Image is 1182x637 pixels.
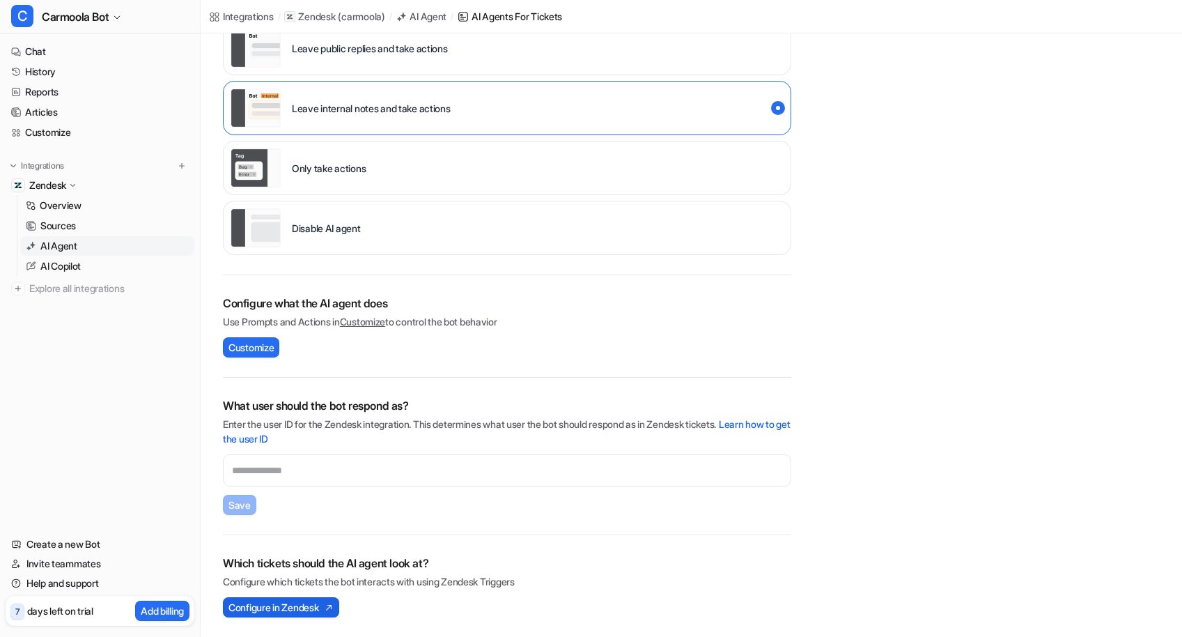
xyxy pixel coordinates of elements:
[6,123,194,142] a: Customize
[6,62,194,82] a: History
[228,340,274,355] span: Customize
[20,196,194,215] a: Overview
[6,279,194,298] a: Explore all integrations
[389,10,392,23] span: /
[284,10,384,24] a: Zendesk(carmoola)
[451,10,453,23] span: /
[231,148,281,187] img: Only take actions
[231,89,281,128] img: Leave internal notes and take actions
[29,178,66,192] p: Zendesk
[223,555,791,571] h2: Which tickets should the AI agent look at?
[223,81,791,135] div: live::internal_reply
[223,418,791,445] a: Learn how to get the user ID
[27,604,93,618] p: days left on trial
[209,9,274,24] a: Integrations
[223,495,256,515] button: Save
[11,282,25,296] img: explore all integrations
[135,601,189,621] button: Add billing
[6,82,194,102] a: Reports
[223,314,791,329] p: Use Prompts and Actions in to control the bot behavior
[298,10,335,24] p: Zendesk
[42,7,109,26] span: Carmoola Bot
[40,259,81,273] p: AI Copilot
[223,574,791,589] p: Configure which tickets the bot interacts with using Zendesk Triggers
[20,236,194,256] a: AI Agent
[223,295,791,312] h2: Configure what the AI agent does
[338,10,384,24] p: ( carmoola )
[6,159,68,173] button: Integrations
[20,216,194,236] a: Sources
[223,21,791,75] div: live::external_reply
[141,604,184,618] p: Add billing
[292,161,366,176] p: Only take actions
[40,219,76,233] p: Sources
[6,574,194,593] a: Help and support
[29,277,189,300] span: Explore all integrations
[228,600,318,615] span: Configure in Zendesk
[410,9,446,24] div: AI Agent
[223,597,339,617] button: Configure in Zendesk
[396,9,446,24] a: AI Agent
[6,535,194,554] a: Create a new Bot
[223,201,791,255] div: paused::disabled
[231,29,281,68] img: Leave public replies and take actions
[14,181,22,190] img: Zendesk
[292,41,448,56] p: Leave public replies and take actions
[278,10,281,23] span: /
[292,101,451,116] p: Leave internal notes and take actions
[11,5,33,27] span: C
[40,239,77,253] p: AI Agent
[21,160,64,171] p: Integrations
[6,554,194,574] a: Invite teammates
[20,256,194,276] a: AI Copilot
[223,141,791,195] div: live::disabled
[6,42,194,61] a: Chat
[8,161,18,171] img: expand menu
[458,9,562,24] a: AI Agents for tickets
[231,208,281,247] img: Disable AI agent
[228,498,251,512] span: Save
[15,606,20,618] p: 7
[40,199,81,213] p: Overview
[340,316,385,328] a: Customize
[223,337,279,358] button: Customize
[223,417,791,446] p: Enter the user ID for the Zendesk integration. This determines what user the bot should respond a...
[6,102,194,122] a: Articles
[223,9,274,24] div: Integrations
[223,397,791,414] h2: What user should the bot respond as?
[292,221,361,236] p: Disable AI agent
[472,9,562,24] div: AI Agents for tickets
[177,161,187,171] img: menu_add.svg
